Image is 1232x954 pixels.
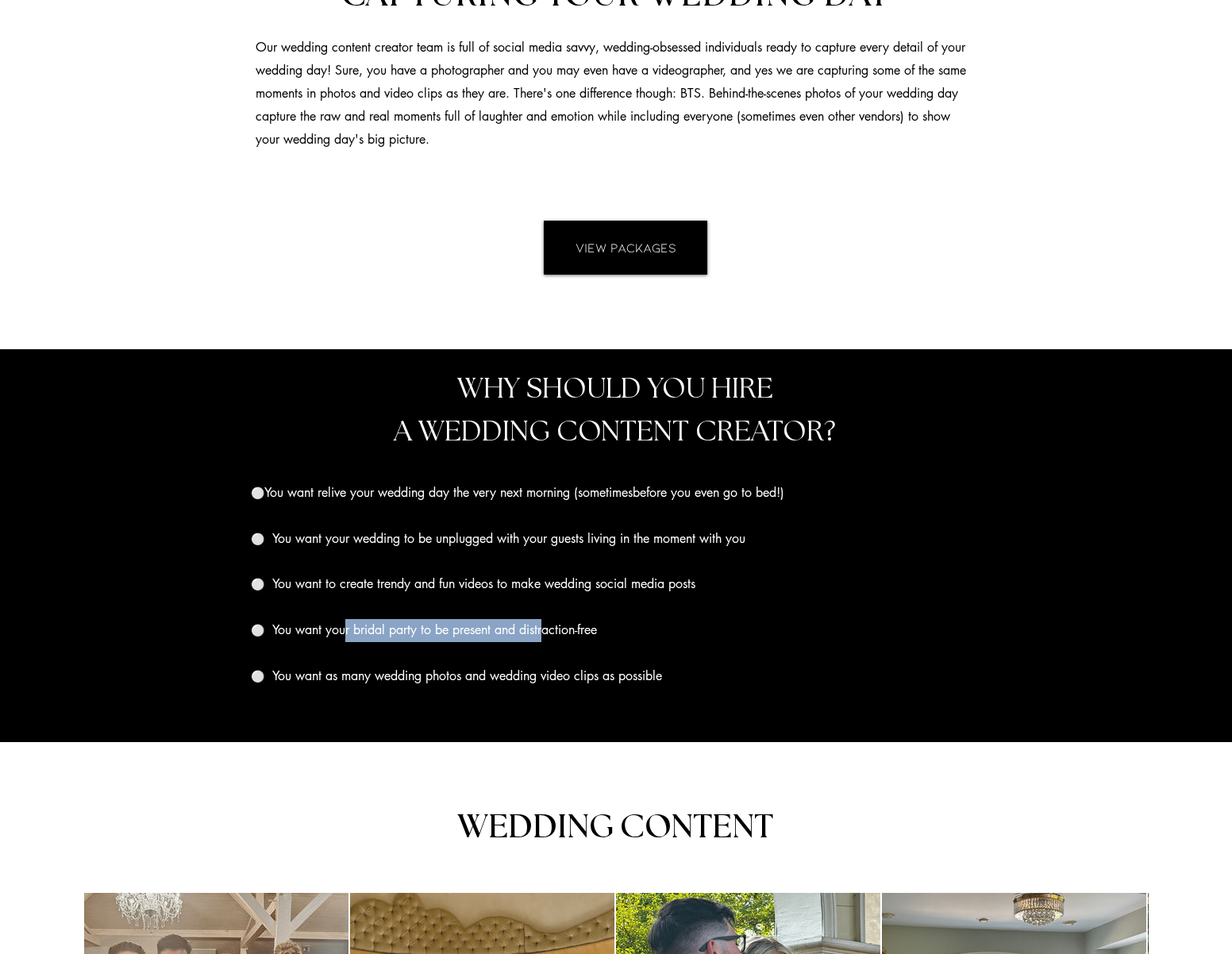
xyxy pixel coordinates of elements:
span: before you even go to bed!) [633,484,784,501]
span: You want your wedding to be unplugged with your guests living in the moment with you [272,530,745,547]
a: VIEW PACKAGES [544,221,707,275]
span: ⚪️ [251,668,264,683]
span: You want your bridal party to be present and distraction-free [272,621,597,638]
span: Our wedding content creator team is full of social media savvy, wedding-obsessed individuals read... [256,39,966,147]
span: You want as many wedding photos and wedding video clips [272,667,599,684]
span: ⚪️ [251,622,264,637]
span: as possible [603,667,662,684]
span: ⚪️ [251,485,264,500]
span: WHY SHOULD YOU HIRE A WEDDING CONTENT CREATOR? [394,375,836,446]
span: You want to create trendy and fun videos to make wedding social media posts [272,575,695,592]
span: You want relive your wedding day the very next morning (sometimes [264,484,633,501]
span: WEDDING CONTENT [457,810,773,844]
span: ⚪️ [251,531,264,546]
span: VIEW PACKAGES [576,239,676,256]
span: ⚪️ [251,576,264,591]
